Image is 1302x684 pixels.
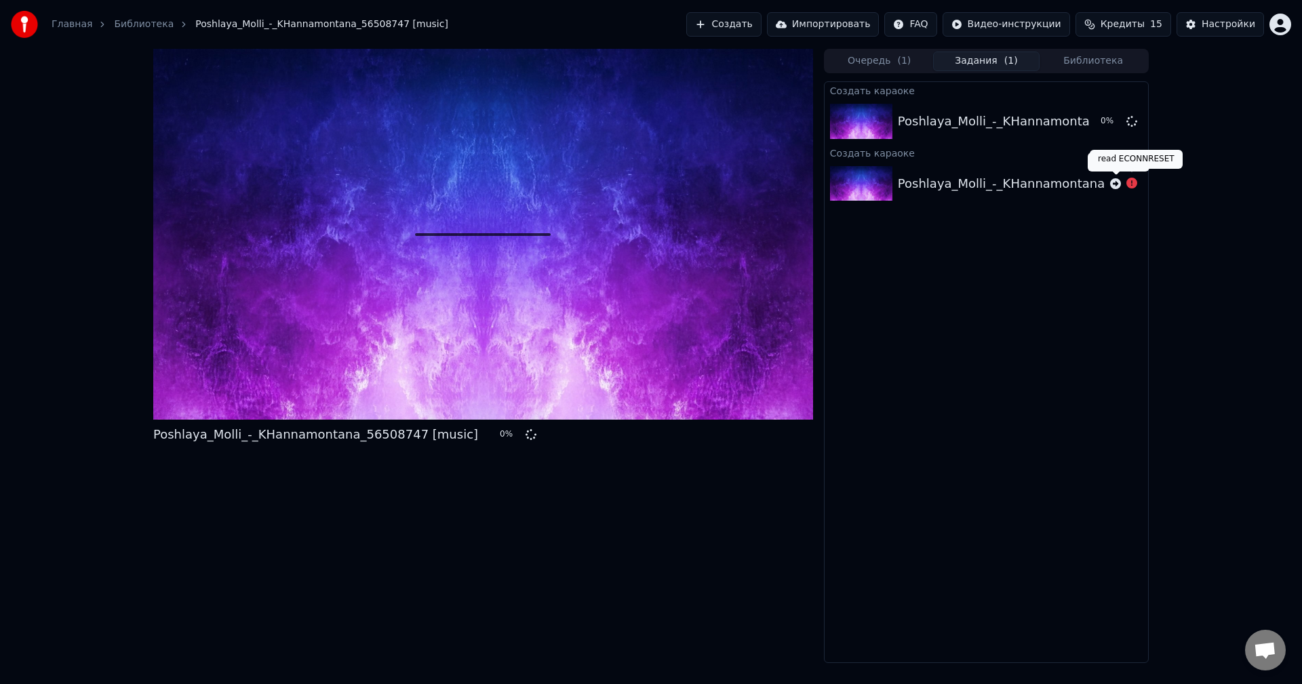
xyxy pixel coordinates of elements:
img: youka [11,11,38,38]
div: Создать караоке [825,144,1148,161]
button: Очередь [826,52,933,71]
button: Настройки [1177,12,1264,37]
div: 0 % [500,429,520,440]
span: ( 1 ) [1004,54,1018,68]
button: Создать [686,12,761,37]
div: Создать караоке [825,82,1148,98]
nav: breadcrumb [52,18,448,31]
button: Кредиты15 [1076,12,1171,37]
div: Poshlaya_Molli_-_KHannamontana_56508747 [music] [898,174,1223,193]
a: Открытый чат [1245,630,1286,670]
div: 0 % [1101,116,1121,127]
button: Видео-инструкции [943,12,1070,37]
div: Poshlaya_Molli_-_KHannamontana_56508747 [music] [898,112,1223,131]
div: read ECONNRESET [1090,150,1183,169]
button: Библиотека [1040,52,1147,71]
span: Кредиты [1101,18,1145,31]
span: ( 1 ) [897,54,911,68]
a: Библиотека [114,18,174,31]
div: Poshlaya_Molli_-_KHannamontana_56508747 [music] [153,425,478,444]
button: Задания [933,52,1040,71]
div: Повторить [1088,153,1149,172]
a: Главная [52,18,92,31]
span: 15 [1150,18,1162,31]
button: FAQ [884,12,936,37]
span: Poshlaya_Molli_-_KHannamontana_56508747 [music] [195,18,448,31]
div: Настройки [1202,18,1255,31]
button: Импортировать [767,12,880,37]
